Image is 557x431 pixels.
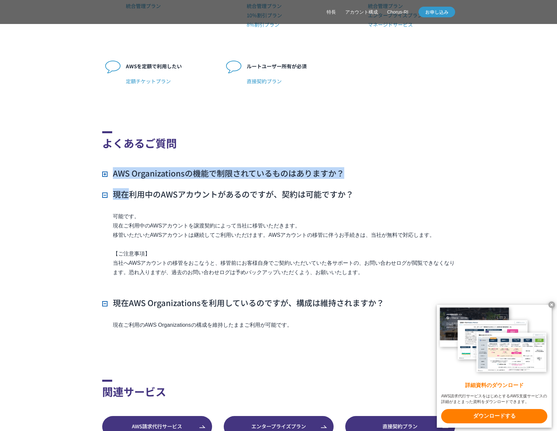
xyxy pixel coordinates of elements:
a: お申し込み [418,7,455,17]
h3: 現在AWS Organizationsを利用しているのですが、構成は維持されますか？ [102,297,384,308]
a: Chorus-RI [387,9,409,16]
h3: 現在利用中のAWSアカウントがあるのですが、契約は可能ですか？ [102,189,354,200]
x-t: 詳細資料のダウンロード [441,382,547,389]
p: 可能です。 現在ご利用中のAWSアカウントを譲渡契約によって当社に移管いただきます。 移管いただいたAWSアカウントは継続してご利用いただけます。AWSアカウントの移管に伴うお手続きは、当社が無... [113,212,455,277]
span: エンタープライズプラン [224,423,334,430]
span: お申し込み [418,9,455,16]
p: ルートユーザー所有が必須 [247,61,334,71]
h3: AWS Organizationsの機能で制限されているものはありますか？ [102,168,344,179]
span: 8％割引プラン [247,20,334,29]
a: 特長 [327,9,336,16]
span: 直接契約プラン [247,77,334,86]
p: 現在ご利用のAWS Organizationsの構成を維持したままご利用が可能です。 [113,320,455,330]
span: 直接契約プラン [345,423,455,430]
h2: 関連サービス [102,380,455,399]
span: マネージドサービス [368,20,455,29]
span: 統合管理プラン [247,1,334,11]
x-t: ダウンロードする [441,409,547,423]
span: エンタープライズプラン [368,11,455,20]
span: 10％割引プラン [247,11,334,20]
span: 統合管理プラン [368,1,455,11]
a: 詳細資料のダウンロード AWS請求代行サービスをはじめとするAWS支援サービスの詳細がまとまった資料をダウンロードできます。 ダウンロードする [437,305,552,428]
span: AWS請求代行サービス [102,423,212,430]
h2: よくあるご質問 [102,131,455,151]
span: 統合管理プラン [126,1,213,11]
a: アカウント構成 [345,9,378,16]
p: AWSを定額で利用したい [126,61,213,71]
x-t: AWS請求代行サービスをはじめとするAWS支援サービスの詳細がまとまった資料をダウンロードできます。 [441,393,547,405]
span: 定額チケットプラン [126,77,213,86]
